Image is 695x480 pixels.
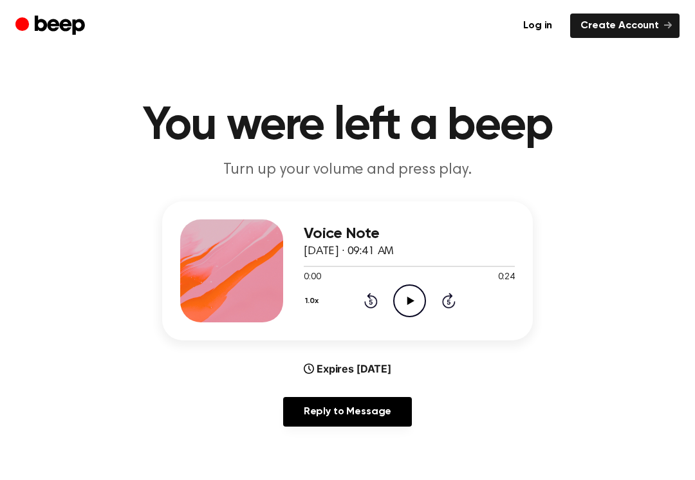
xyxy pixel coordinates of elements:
span: [DATE] · 09:41 AM [304,246,394,257]
span: 0:24 [498,271,515,284]
h3: Voice Note [304,225,515,243]
h1: You were left a beep [18,103,677,149]
a: Create Account [570,14,680,38]
span: 0:00 [304,271,320,284]
a: Log in [513,14,562,38]
a: Reply to Message [283,397,412,427]
div: Expires [DATE] [304,361,391,376]
a: Beep [15,14,88,39]
p: Turn up your volume and press play. [100,160,595,181]
button: 1.0x [304,290,324,312]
